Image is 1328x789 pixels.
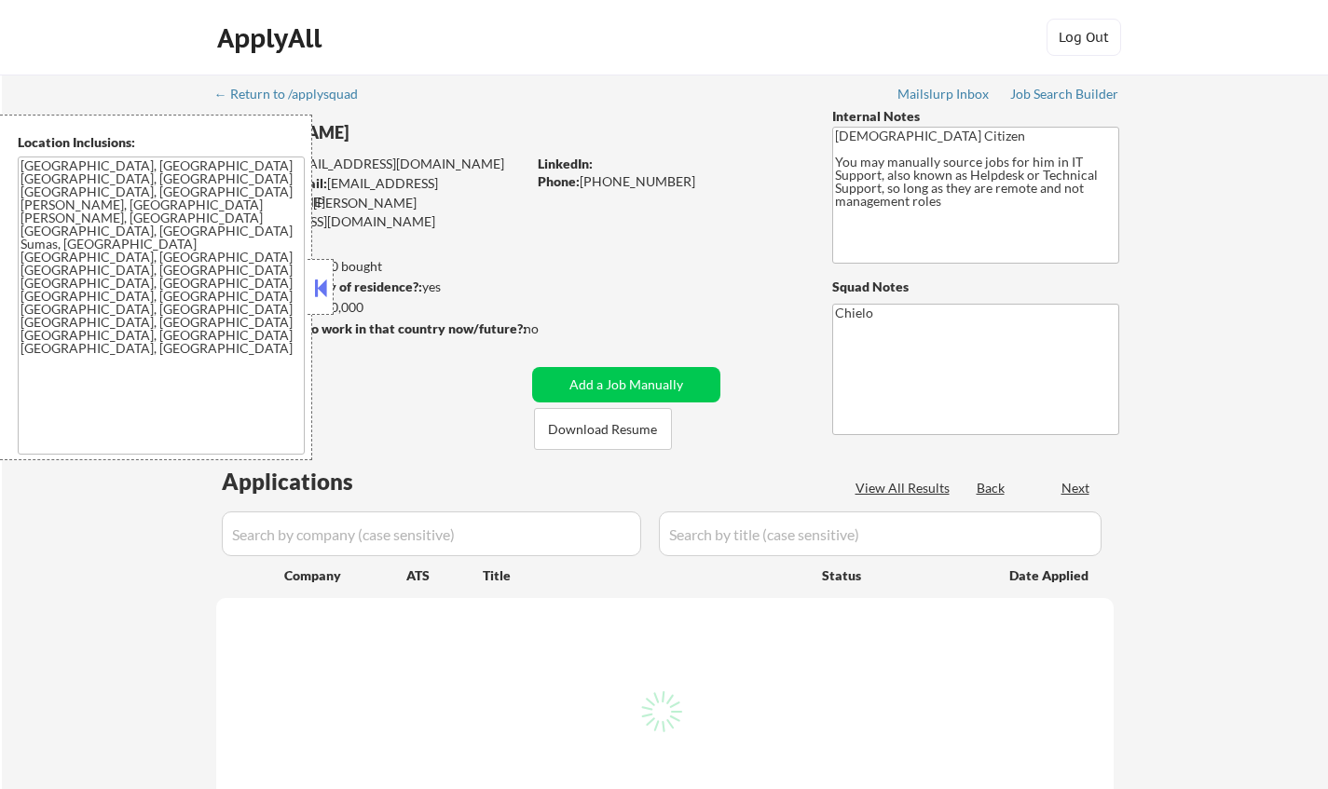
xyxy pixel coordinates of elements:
[1009,566,1091,585] div: Date Applied
[538,173,580,189] strong: Phone:
[18,133,305,152] div: Location Inclusions:
[1061,479,1091,497] div: Next
[856,479,955,497] div: View All Results
[214,88,376,101] div: ← Return to /applysquad
[977,479,1006,497] div: Back
[822,558,982,592] div: Status
[524,320,577,338] div: no
[216,194,526,230] div: [PERSON_NAME][EMAIL_ADDRESS][DOMAIN_NAME]
[1010,87,1119,105] a: Job Search Builder
[217,174,526,211] div: [EMAIL_ADDRESS][DOMAIN_NAME]
[406,566,483,585] div: ATS
[216,121,599,144] div: [PERSON_NAME]
[217,22,327,54] div: ApplyAll
[659,511,1102,556] input: Search by title (case sensitive)
[1047,19,1121,56] button: Log Out
[284,566,406,585] div: Company
[538,156,593,171] strong: LinkedIn:
[215,298,526,317] div: $40,000
[897,87,991,105] a: Mailslurp Inbox
[534,408,672,450] button: Download Resume
[483,566,804,585] div: Title
[897,88,991,101] div: Mailslurp Inbox
[222,470,406,493] div: Applications
[1010,88,1119,101] div: Job Search Builder
[215,278,520,296] div: yes
[832,278,1119,296] div: Squad Notes
[532,367,720,402] button: Add a Job Manually
[538,172,801,191] div: [PHONE_NUMBER]
[217,155,526,173] div: [EMAIL_ADDRESS][DOMAIN_NAME]
[214,87,376,105] a: ← Return to /applysquad
[222,511,641,556] input: Search by company (case sensitive)
[216,320,527,336] strong: Will need Visa to work in that country now/future?:
[215,257,526,276] div: 11 sent / 200 bought
[832,107,1119,126] div: Internal Notes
